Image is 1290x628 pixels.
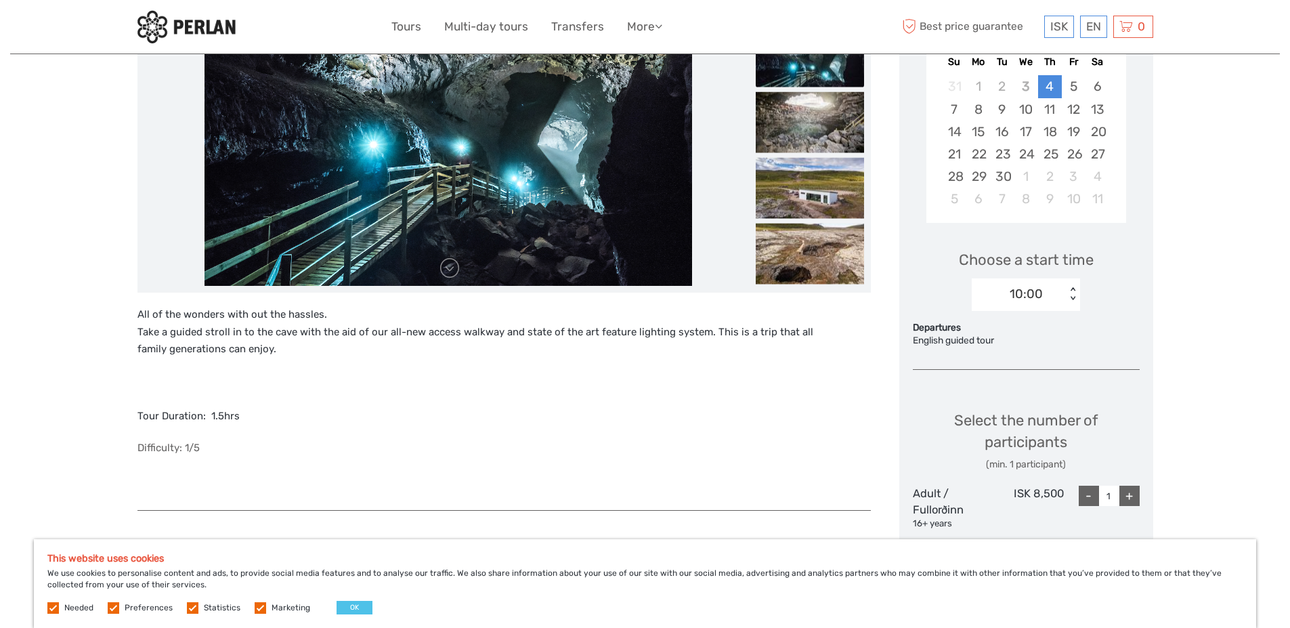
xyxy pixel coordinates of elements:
[1038,53,1062,71] div: Th
[1038,165,1062,188] div: Choose Thursday, October 2nd, 2025
[913,486,989,530] div: Adult / Fullorðinn
[943,75,966,98] div: Not available Sunday, August 31st, 2025
[125,602,173,614] label: Preferences
[19,24,153,35] p: We're away right now. Please check back later!
[990,98,1014,121] div: Choose Tuesday, September 9th, 2025
[1085,143,1109,165] div: Choose Saturday, September 27th, 2025
[1014,75,1037,98] div: Not available Wednesday, September 3rd, 2025
[943,143,966,165] div: Choose Sunday, September 21st, 2025
[156,21,172,37] button: Open LiveChat chat widget
[1085,165,1109,188] div: Choose Saturday, October 4th, 2025
[1080,16,1107,38] div: EN
[990,75,1014,98] div: Not available Tuesday, September 2nd, 2025
[943,121,966,143] div: Choose Sunday, September 14th, 2025
[990,121,1014,143] div: Choose Tuesday, September 16th, 2025
[1014,165,1037,188] div: Choose Wednesday, October 1st, 2025
[899,16,1041,38] span: Best price guarantee
[1014,53,1037,71] div: We
[943,98,966,121] div: Choose Sunday, September 7th, 2025
[64,602,93,614] label: Needed
[913,458,1140,472] div: (min. 1 participant)
[1038,98,1062,121] div: Choose Thursday, September 11th, 2025
[1014,143,1037,165] div: Choose Wednesday, September 24th, 2025
[204,602,240,614] label: Statistics
[627,17,662,37] a: More
[756,158,864,219] img: 7e5715c1271f4221b1e00903189447d8_slider_thumbnail.jpeg
[1062,121,1085,143] div: Choose Friday, September 19th, 2025
[913,321,1140,335] div: Departures
[1050,20,1068,33] span: ISK
[391,17,421,37] a: Tours
[1062,53,1085,71] div: Fr
[1119,486,1140,506] div: +
[990,143,1014,165] div: Choose Tuesday, September 23rd, 2025
[1062,188,1085,210] div: Choose Friday, October 10th, 2025
[913,410,1140,472] div: Select the number of participants
[988,486,1064,530] div: ISK 8,500
[1038,143,1062,165] div: Choose Thursday, September 25th, 2025
[551,17,604,37] a: Transfers
[137,306,871,358] p: All of the wonders with out the hassles. Take a guided stroll in to the cave with the aid of our ...
[1085,188,1109,210] div: Choose Saturday, October 11th, 2025
[1038,121,1062,143] div: Choose Thursday, September 18th, 2025
[1038,75,1062,98] div: Choose Thursday, September 4th, 2025
[1085,98,1109,121] div: Choose Saturday, September 13th, 2025
[990,53,1014,71] div: Tu
[966,53,990,71] div: Mo
[1014,121,1037,143] div: Choose Wednesday, September 17th, 2025
[756,224,864,285] img: ca3a03e6ee3a440da7ca576437e68b12_slider_thumbnail.jpeg
[966,165,990,188] div: Choose Monday, September 29th, 2025
[137,408,871,425] p: Tour Duration: 1.5hrs
[1014,98,1037,121] div: Choose Wednesday, September 10th, 2025
[913,518,989,530] div: 16+ years
[966,75,990,98] div: Not available Monday, September 1st, 2025
[1085,121,1109,143] div: Choose Saturday, September 20th, 2025
[943,53,966,71] div: Su
[272,602,310,614] label: Marketing
[1062,143,1085,165] div: Choose Friday, September 26th, 2025
[756,26,864,87] img: 48b3249a993a4e018f0910822b88e500_slider_thumbnail.jpeg
[1085,75,1109,98] div: Choose Saturday, September 6th, 2025
[930,75,1121,210] div: month 2025-09
[1038,188,1062,210] div: Choose Thursday, October 9th, 2025
[913,334,1140,348] div: English guided tour
[137,10,236,43] img: 288-6a22670a-0f57-43d8-a107-52fbc9b92f2c_logo_small.jpg
[1085,53,1109,71] div: Sa
[337,601,372,614] button: OK
[1136,20,1147,33] span: 0
[1067,287,1079,301] div: < >
[966,143,990,165] div: Choose Monday, September 22nd, 2025
[47,553,1243,564] h5: This website uses cookies
[444,17,528,37] a: Multi-day tours
[34,539,1256,628] div: We use cookies to personalise content and ads, to provide social media features and to analyse ou...
[518,538,871,550] h5: Tags
[990,165,1014,188] div: Choose Tuesday, September 30th, 2025
[756,92,864,153] img: 34d25450b5884254ab390378f82578b8_slider_thumbnail.jpeg
[1014,188,1037,210] div: Choose Wednesday, October 8th, 2025
[1062,98,1085,121] div: Choose Friday, September 12th, 2025
[943,188,966,210] div: Choose Sunday, October 5th, 2025
[137,442,871,454] h5: Difficulty: 1/5
[1079,486,1099,506] div: -
[966,188,990,210] div: Choose Monday, October 6th, 2025
[966,98,990,121] div: Choose Monday, September 8th, 2025
[1062,165,1085,188] div: Choose Friday, October 3rd, 2025
[1010,285,1043,303] div: 10:00
[1062,75,1085,98] div: Choose Friday, September 5th, 2025
[943,165,966,188] div: Choose Sunday, September 28th, 2025
[966,121,990,143] div: Choose Monday, September 15th, 2025
[959,249,1094,270] span: Choose a start time
[990,188,1014,210] div: Choose Tuesday, October 7th, 2025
